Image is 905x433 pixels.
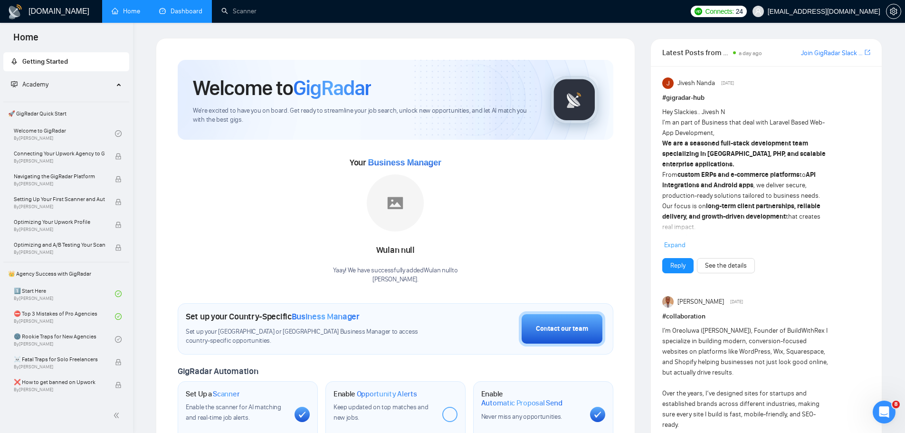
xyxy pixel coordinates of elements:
[333,266,457,284] div: Yaay! We have successfully added Wulan null to
[333,403,429,422] span: Keep updated on top matches and new jobs.
[115,153,122,160] span: lock
[873,401,895,423] iframe: Intercom live chat
[186,327,438,346] span: Set up your [GEOGRAPHIC_DATA] or [GEOGRAPHIC_DATA] Business Manager to access country-specific op...
[115,130,122,137] span: check-circle
[14,217,105,227] span: Optimizing Your Upwork Profile
[115,176,122,183] span: lock
[333,389,417,399] h1: Enable
[662,202,820,221] strong: long-term client partnerships, reliable delivery, and growth-driven development
[350,157,441,168] span: Your
[695,8,702,15] img: upwork-logo.png
[292,311,360,322] span: Business Manager
[14,329,115,350] a: 🌚 Rookie Traps for New AgenciesBy[PERSON_NAME]
[481,413,562,421] span: Never miss any opportunities.
[14,158,105,164] span: By [PERSON_NAME]
[14,172,105,181] span: Navigating the GigRadar Platform
[115,359,122,366] span: lock
[865,48,870,57] a: export
[11,80,48,88] span: Academy
[14,387,105,393] span: By [PERSON_NAME]
[4,104,128,123] span: 🚀 GigRadar Quick Start
[677,78,715,88] span: Jivesh Nanda
[11,58,18,65] span: rocket
[367,174,424,231] img: placeholder.png
[536,324,588,334] div: Contact our team
[186,389,239,399] h1: Set Up a
[892,401,900,408] span: 8
[115,221,122,228] span: lock
[865,48,870,56] span: export
[333,275,457,284] p: [PERSON_NAME] .
[357,389,417,399] span: Opportunity Alerts
[186,311,360,322] h1: Set up your Country-Specific
[886,4,901,19] button: setting
[481,389,582,408] h1: Enable
[178,366,258,376] span: GigRadar Automation
[368,158,441,167] span: Business Manager
[14,250,105,255] span: By [PERSON_NAME]
[4,264,128,283] span: 👑 Agency Success with GigRadar
[14,306,115,327] a: ⛔ Top 3 Mistakes of Pro AgenciesBy[PERSON_NAME]
[662,258,694,273] button: Reply
[721,79,734,87] span: [DATE]
[333,242,457,259] div: Wulan null
[115,382,122,388] span: lock
[112,7,140,15] a: homeHome
[11,81,18,87] span: fund-projection-screen
[213,389,239,399] span: Scanner
[14,204,105,210] span: By [PERSON_NAME]
[14,149,105,158] span: Connecting Your Upwork Agency to GigRadar
[551,76,598,124] img: gigradar-logo.png
[14,227,105,232] span: By [PERSON_NAME]
[670,260,686,271] a: Reply
[221,7,257,15] a: searchScanner
[801,48,863,58] a: Join GigRadar Slack Community
[115,313,122,320] span: check-circle
[14,283,115,304] a: 1️⃣ Start HereBy[PERSON_NAME]
[22,80,48,88] span: Academy
[115,199,122,205] span: lock
[8,4,23,19] img: logo
[113,411,123,420] span: double-left
[14,377,105,387] span: ❌ How to get banned on Upwork
[662,77,674,89] img: Jivesh Nanda
[293,75,371,101] span: GigRadar
[677,297,724,307] span: [PERSON_NAME]
[662,139,826,168] strong: We are a seasoned full-stack development team specializing in [GEOGRAPHIC_DATA], PHP, and scalabl...
[115,290,122,297] span: check-circle
[115,336,122,343] span: check-circle
[22,58,68,66] span: Getting Started
[662,311,870,322] h1: # collaboration
[193,75,371,101] h1: Welcome to
[886,8,901,15] a: setting
[14,123,115,144] a: Welcome to GigRadarBy[PERSON_NAME]
[705,260,747,271] a: See the details
[662,93,870,103] h1: # gigradar-hub
[115,244,122,251] span: lock
[730,298,743,306] span: [DATE]
[739,50,762,57] span: a day ago
[519,311,605,346] button: Contact our team
[6,30,46,50] span: Home
[186,403,281,422] span: Enable the scanner for AI matching and real-time job alerts.
[662,107,829,295] div: Hey Slackies.. Jivesh N I'm an part of Business that deal with Laravel Based Web-App Development,...
[664,241,686,249] span: Expand
[705,6,734,17] span: Connects:
[662,47,730,58] span: Latest Posts from the GigRadar Community
[3,52,129,71] li: Getting Started
[193,106,535,125] span: We're excited to have you on board. Get ready to streamline your job search, unlock new opportuni...
[736,6,743,17] span: 24
[14,240,105,250] span: Optimizing and A/B Testing Your Scanner for Better Results
[14,194,105,204] span: Setting Up Your First Scanner and Auto-Bidder
[159,7,202,15] a: dashboardDashboard
[662,296,674,308] img: Rex
[14,355,105,364] span: ☠️ Fatal Traps for Solo Freelancers
[697,258,755,273] button: See the details
[677,171,800,179] strong: custom ERPs and e-commerce platforms
[755,8,762,15] span: user
[14,181,105,187] span: By [PERSON_NAME]
[481,398,562,408] span: Automatic Proposal Send
[14,364,105,370] span: By [PERSON_NAME]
